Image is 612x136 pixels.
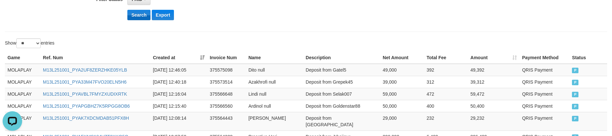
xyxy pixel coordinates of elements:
td: 29,000 [380,112,424,130]
th: Description [303,52,380,64]
select: Showentries [16,38,41,48]
span: PAID [572,92,578,97]
td: 375566648 [207,88,246,100]
td: 50,400 [468,100,519,112]
td: QRIS Payment [519,88,569,100]
th: Amount: activate to sort column ascending [468,52,519,64]
button: Search [127,10,150,20]
td: [DATE] 12:16:04 [150,88,207,100]
td: QRIS Payment [519,76,569,88]
a: M13L251001_PYA2UF8ZERZHKE05YLB [43,67,127,73]
th: Ref. Num [40,52,150,64]
td: MOLAPLAY [5,100,40,112]
td: QRIS Payment [519,64,569,76]
th: Status [569,52,607,64]
th: Created at: activate to sort column ascending [150,52,207,64]
td: 232 [424,112,468,130]
td: MOLAPLAY [5,76,40,88]
span: PAID [572,104,578,109]
td: Deposit from Goldenstar88 [303,100,380,112]
td: MOLAPLAY [5,88,40,100]
th: Invoice Num [207,52,246,64]
td: QRIS Payment [519,112,569,130]
td: Dito null [246,64,303,76]
td: Azakhrofi null [246,76,303,88]
td: 39,000 [380,76,424,88]
td: Ardinol null [246,100,303,112]
td: 375573514 [207,76,246,88]
td: Deposit from [GEOGRAPHIC_DATA] [303,112,380,130]
a: M13L251001_PYA33M47FVO20ELN5H6 [43,79,127,85]
td: [DATE] 12:15:40 [150,100,207,112]
td: MOLAPLAY [5,64,40,76]
td: 400 [424,100,468,112]
a: M13L251001_PYAVBL7FMYZXUDIXRTK [43,91,127,97]
td: Deposit from Selak007 [303,88,380,100]
td: Deposit from Grepek45 [303,76,380,88]
td: 375564443 [207,112,246,130]
td: 39,312 [468,76,519,88]
th: Total Fee [424,52,468,64]
span: PAID [572,116,578,121]
button: Export [152,10,174,20]
th: Payment Method [519,52,569,64]
th: Name [246,52,303,64]
a: M13L251001_PYAK7XDCMDAB51PFX8H [43,116,129,121]
button: Open LiveChat chat widget [3,3,22,22]
td: [DATE] 12:46:05 [150,64,207,76]
td: 29,232 [468,112,519,130]
td: 49,000 [380,64,424,76]
label: Show entries [5,38,54,48]
td: 312 [424,76,468,88]
span: PAID [572,80,578,85]
th: Game [5,52,40,64]
td: 472 [424,88,468,100]
td: [PERSON_NAME] [246,112,303,130]
td: Lindi null [246,88,303,100]
td: [DATE] 12:40:18 [150,76,207,88]
th: Net Amount [380,52,424,64]
td: Deposit from Gatel5 [303,64,380,76]
span: PAID [572,68,578,73]
td: 375566560 [207,100,246,112]
td: QRIS Payment [519,100,569,112]
td: [DATE] 12:08:14 [150,112,207,130]
td: 49,392 [468,64,519,76]
td: 59,000 [380,88,424,100]
td: 59,472 [468,88,519,100]
td: 392 [424,64,468,76]
a: M13L251001_PYAPGBHZ7K5RPGG8OB6 [43,103,130,109]
td: 375575098 [207,64,246,76]
td: 50,000 [380,100,424,112]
